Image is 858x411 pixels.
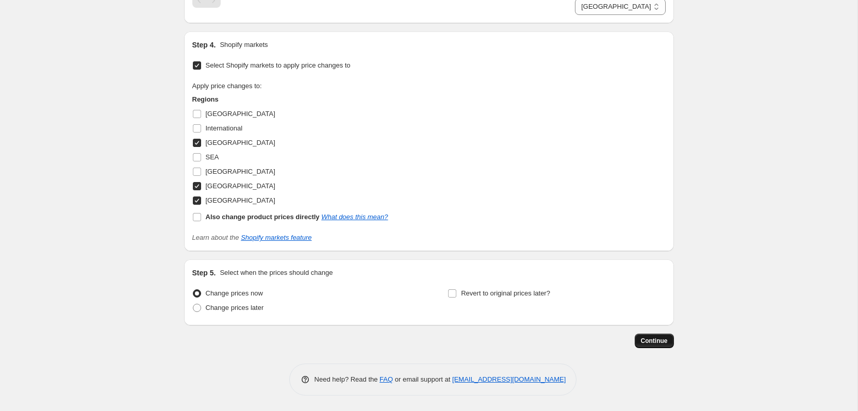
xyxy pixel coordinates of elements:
[192,94,388,105] h3: Regions
[206,61,351,69] span: Select Shopify markets to apply price changes to
[452,375,566,383] a: [EMAIL_ADDRESS][DOMAIN_NAME]
[206,196,275,204] span: [GEOGRAPHIC_DATA]
[206,153,219,161] span: SEA
[206,289,263,297] span: Change prices now
[220,40,268,50] p: Shopify markets
[461,289,550,297] span: Revert to original prices later?
[379,375,393,383] a: FAQ
[641,337,668,345] span: Continue
[220,268,333,278] p: Select when the prices should change
[192,82,262,90] span: Apply price changes to:
[192,268,216,278] h2: Step 5.
[206,182,275,190] span: [GEOGRAPHIC_DATA]
[206,304,264,311] span: Change prices later
[206,124,243,132] span: International
[192,40,216,50] h2: Step 4.
[321,213,388,221] a: What does this mean?
[192,234,312,241] i: Learn about the
[206,168,275,175] span: [GEOGRAPHIC_DATA]
[206,110,275,118] span: [GEOGRAPHIC_DATA]
[206,213,320,221] b: Also change product prices directly
[206,139,275,146] span: [GEOGRAPHIC_DATA]
[635,334,674,348] button: Continue
[315,375,380,383] span: Need help? Read the
[393,375,452,383] span: or email support at
[241,234,311,241] a: Shopify markets feature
